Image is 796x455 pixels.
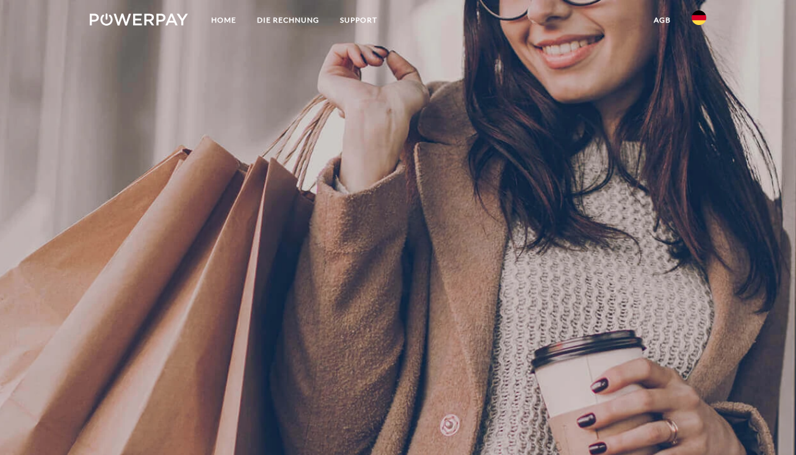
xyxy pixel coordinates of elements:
a: Home [201,9,247,31]
a: DIE RECHNUNG [247,9,330,31]
img: logo-powerpay-white.svg [90,13,188,26]
a: agb [643,9,681,31]
img: de [692,10,706,25]
a: SUPPORT [330,9,388,31]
